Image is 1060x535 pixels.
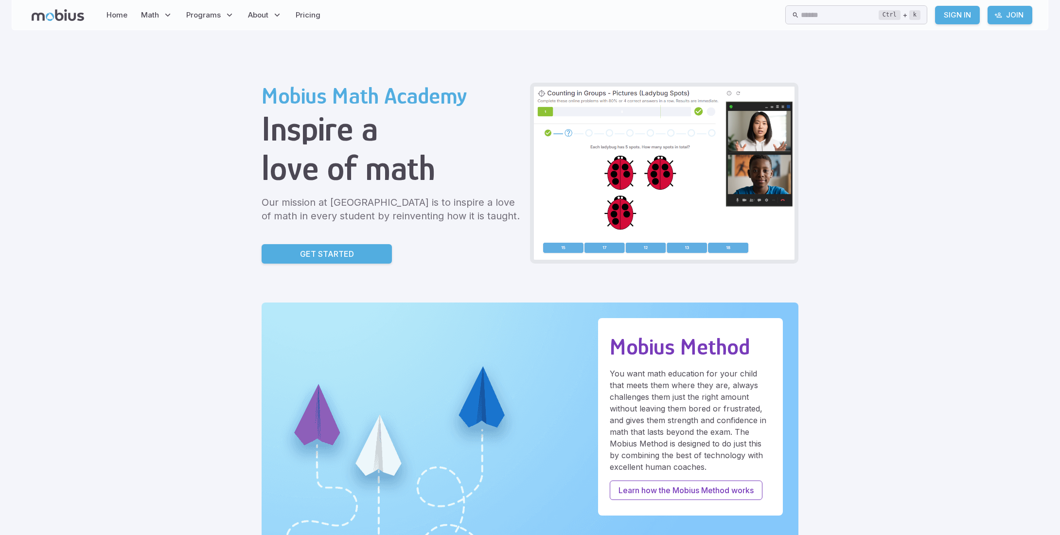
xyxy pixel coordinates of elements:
[248,10,268,20] span: About
[262,109,522,148] h1: Inspire a
[534,87,795,260] img: Grade 2 Class
[879,9,920,21] div: +
[262,83,522,109] h2: Mobius Math Academy
[610,334,771,360] h2: Mobius Method
[293,4,323,26] a: Pricing
[186,10,221,20] span: Programs
[935,6,980,24] a: Sign In
[988,6,1032,24] a: Join
[618,484,754,496] p: Learn how the Mobius Method works
[262,196,522,223] p: Our mission at [GEOGRAPHIC_DATA] is to inspire a love of math in every student by reinventing how...
[104,4,130,26] a: Home
[610,368,771,473] p: You want math education for your child that meets them where they are, always challenges them jus...
[300,248,354,260] p: Get Started
[610,481,762,500] a: Learn how the Mobius Method works
[262,148,522,188] h1: love of math
[879,10,901,20] kbd: Ctrl
[909,10,920,20] kbd: k
[262,244,392,264] a: Get Started
[141,10,159,20] span: Math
